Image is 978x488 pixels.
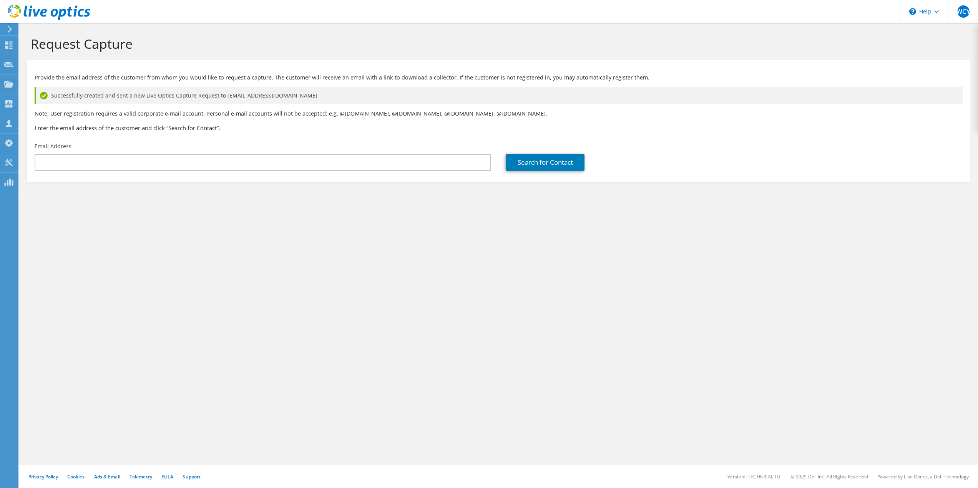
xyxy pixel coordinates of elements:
[35,142,71,150] label: Email Address
[506,154,584,171] a: Search for Contact
[35,109,963,118] p: Note: User registration requires a valid corporate e-mail account. Personal e-mail accounts will ...
[909,8,916,15] svg: \n
[94,473,120,480] a: Ads & Email
[35,124,963,132] h3: Enter the email address of the customer and click “Search for Contact”.
[727,473,782,480] li: Version: [TECHNICAL_ID]
[957,5,970,18] span: WCY
[31,36,963,52] h1: Request Capture
[35,73,963,82] p: Provide the email address of the customer from whom you would like to request a capture. The cust...
[130,473,152,480] a: Telemetry
[67,473,85,480] a: Cookies
[877,473,969,480] li: Powered by Live Optics, a Dell Technology
[28,473,58,480] a: Privacy Policy
[791,473,868,480] li: © 2025 Dell Inc. All Rights Reserved
[183,473,201,480] a: Support
[51,91,317,100] span: Successfully created and sent a new Live Optics Capture Request to [EMAIL_ADDRESS][DOMAIN_NAME]
[161,473,173,480] a: EULA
